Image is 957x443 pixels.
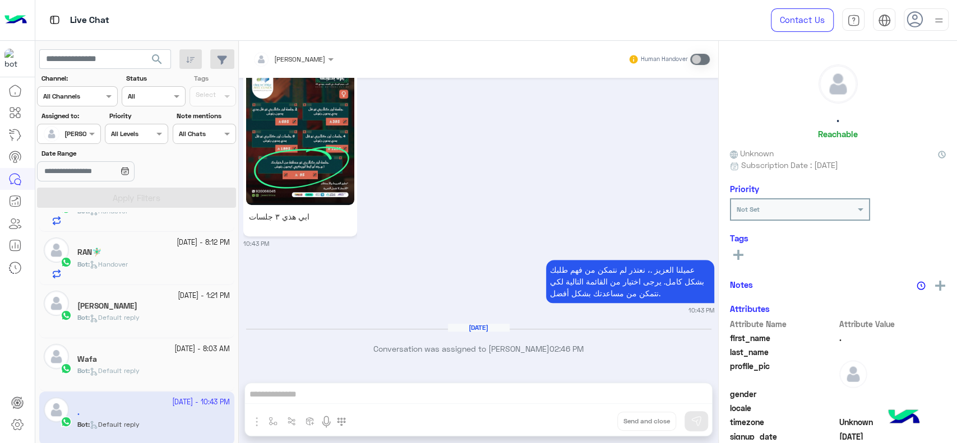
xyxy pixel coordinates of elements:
p: ابي هذي ٣ جلسات [246,208,323,225]
img: defaultAdmin.png [44,291,69,316]
h5: RAN🧚🏼‍♂️ [77,248,101,257]
img: 1239757601285659.jpg [246,69,354,205]
p: Live Chat [70,13,109,28]
img: defaultAdmin.png [44,237,69,263]
span: Attribute Value [839,318,946,330]
span: search [150,53,164,66]
b: : [77,313,90,321]
img: defaultAdmin.png [44,344,69,369]
button: Send and close [617,412,676,431]
span: signup_date [730,431,837,442]
span: Bot [77,260,88,268]
label: Assigned to: [41,111,99,121]
span: first_name [730,332,837,344]
h6: Notes [730,279,753,290]
img: profile [932,13,946,27]
a: tab [842,8,864,32]
span: 2025-09-19T19:19:46.87Z [839,431,946,442]
img: defaultAdmin.png [839,360,867,388]
span: Unknown [730,147,774,159]
label: Status [126,73,184,83]
h5: Wafa [77,355,97,364]
img: WhatsApp [61,310,72,321]
img: tab [878,14,891,27]
span: Bot [77,313,88,321]
img: WhatsApp [61,257,72,268]
span: Bot [77,207,88,215]
h6: Attributes [730,304,770,314]
small: [DATE] - 8:12 PM [177,237,230,248]
p: 19/9/2025, 10:43 PM [546,260,714,303]
button: Apply Filters [37,188,236,208]
label: Date Range [41,148,167,158]
b: : [77,366,90,375]
span: profile_pic [730,360,837,386]
label: Note mentions [177,111,234,121]
span: Unknown [839,416,946,428]
p: Conversation was assigned to [PERSON_NAME] [243,343,714,355]
span: Subscription Date : [DATE] [741,159,838,171]
span: null [839,388,946,400]
h6: [DATE] [448,324,510,332]
span: null [839,402,946,414]
span: Default reply [90,366,140,375]
span: Handover [90,260,128,268]
b: : [77,260,90,268]
span: last_name [730,346,837,358]
img: hulul-logo.png [884,398,923,437]
h6: Reachable [818,129,858,139]
small: 10:43 PM [243,239,269,248]
span: gender [730,388,837,400]
span: . [839,332,946,344]
small: 10:43 PM [688,306,714,315]
small: [DATE] - 1:21 PM [178,291,230,301]
span: 02:46 PM [549,344,584,353]
small: [DATE] - 8:03 AM [174,344,230,355]
a: Contact Us [771,8,834,32]
img: tab [847,14,860,27]
button: search [144,49,171,73]
b: Not Set [737,205,760,213]
img: notes [917,281,926,290]
span: [PERSON_NAME] [274,55,325,63]
img: add [935,281,945,291]
img: defaultAdmin.png [819,65,857,103]
span: locale [730,402,837,414]
img: Logo [4,8,27,32]
label: Priority [109,111,167,121]
img: tab [48,13,62,27]
small: Human Handover [641,55,688,64]
label: Channel: [41,73,117,83]
b: : [77,207,90,215]
span: Handover [90,207,128,215]
span: Bot [77,366,88,375]
img: 177882628735456 [4,49,25,69]
h5: Renal Mazkour [77,301,137,311]
span: Default reply [90,313,140,321]
span: Attribute Name [730,318,837,330]
a: ابي هذي ٣ جلسات [243,66,357,236]
img: WhatsApp [61,363,72,374]
h5: . [836,112,839,125]
span: timezone [730,416,837,428]
h6: Priority [730,184,759,194]
h6: Tags [730,233,946,243]
img: defaultAdmin.png [44,126,59,142]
